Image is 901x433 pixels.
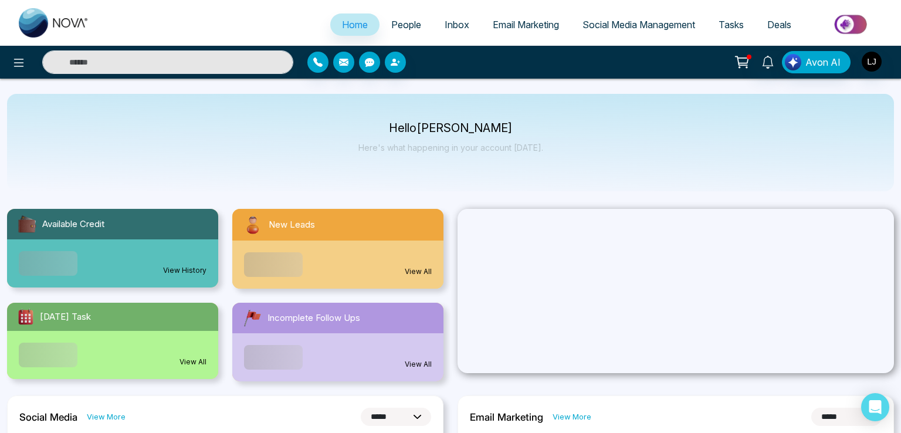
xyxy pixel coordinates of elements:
a: View All [179,357,206,367]
a: View All [405,359,432,370]
a: Social Media Management [571,13,707,36]
span: Social Media Management [582,19,695,31]
h2: Email Marketing [470,411,543,423]
img: User Avatar [862,52,882,72]
a: Tasks [707,13,756,36]
span: Tasks [719,19,744,31]
img: todayTask.svg [16,307,35,326]
a: People [380,13,433,36]
p: Here's what happening in your account [DATE]. [358,143,543,153]
span: Home [342,19,368,31]
a: Incomplete Follow UpsView All [225,303,450,381]
span: Deals [767,19,791,31]
span: New Leads [269,218,315,232]
h2: Social Media [19,411,77,423]
a: Deals [756,13,803,36]
button: Avon AI [782,51,851,73]
a: Email Marketing [481,13,571,36]
img: availableCredit.svg [16,214,38,235]
span: Avon AI [805,55,841,69]
div: Open Intercom Messenger [861,393,889,421]
a: View More [87,411,126,422]
span: [DATE] Task [40,310,91,324]
p: Hello [PERSON_NAME] [358,123,543,133]
span: Available Credit [42,218,104,231]
img: newLeads.svg [242,214,264,236]
span: Incomplete Follow Ups [267,312,360,325]
a: View More [553,411,591,422]
span: Inbox [445,19,469,31]
span: Email Marketing [493,19,559,31]
a: New LeadsView All [225,209,450,289]
span: People [391,19,421,31]
a: Home [330,13,380,36]
a: View History [163,265,206,276]
img: followUps.svg [242,307,263,329]
img: Market-place.gif [809,11,894,38]
img: Lead Flow [785,54,801,70]
img: Nova CRM Logo [19,8,89,38]
a: View All [405,266,432,277]
a: Inbox [433,13,481,36]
